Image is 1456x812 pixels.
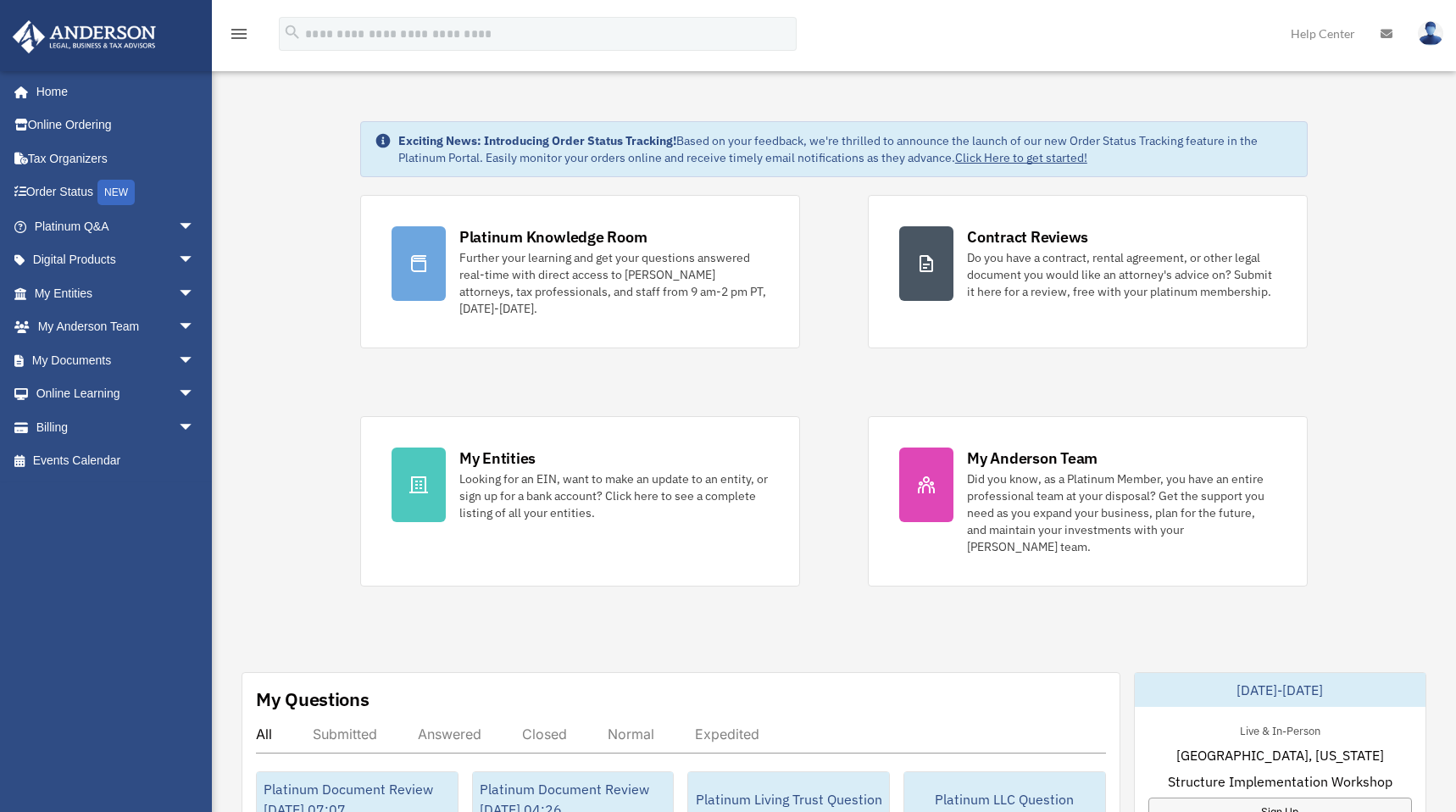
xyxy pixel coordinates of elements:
span: arrow_drop_down [178,310,212,345]
a: My Documentsarrow_drop_down [12,343,220,377]
a: Tax Organizers [12,142,220,175]
a: My Anderson Teamarrow_drop_down [12,310,220,344]
div: Live & In-Person [1226,720,1334,738]
a: My Entities Looking for an EIN, want to make an update to an entity, or sign up for a bank accoun... [360,416,800,587]
a: Digital Productsarrow_drop_down [12,243,220,277]
div: Do you have a contract, rental agreement, or other legal document you would like an attorney's ad... [967,249,1276,300]
span: [GEOGRAPHIC_DATA], [US_STATE] [1176,745,1384,765]
img: Anderson Advisors Platinum Portal [8,20,161,53]
img: User Pic [1418,21,1443,46]
a: Billingarrow_drop_down [12,410,220,444]
div: Submitted [313,726,377,742]
div: [DATE]-[DATE] [1135,673,1426,707]
a: Platinum Knowledge Room Further your learning and get your questions answered real-time with dire... [360,195,800,348]
a: Events Calendar [12,444,220,478]
div: Expedited [695,726,759,742]
div: Normal [608,726,654,742]
span: arrow_drop_down [178,343,212,378]
span: arrow_drop_down [178,410,212,445]
span: arrow_drop_down [178,276,212,311]
div: Did you know, as a Platinum Member, you have an entire professional team at your disposal? Get th... [967,470,1276,555]
a: menu [229,30,249,44]
div: My Anderson Team [967,448,1098,469]
span: arrow_drop_down [178,209,212,244]
a: Order StatusNEW [12,175,220,210]
div: Closed [522,726,567,742]
a: Online Ordering [12,108,220,142]
div: Contract Reviews [967,226,1088,247]
a: My Anderson Team Did you know, as a Platinum Member, you have an entire professional team at your... [868,416,1308,587]
div: My Entities [459,448,536,469]
span: arrow_drop_down [178,243,212,278]
i: menu [229,24,249,44]
span: arrow_drop_down [178,377,212,412]
strong: Exciting News: Introducing Order Status Tracking! [398,133,676,148]
a: Click Here to get started! [955,150,1087,165]
div: My Questions [256,687,370,712]
i: search [283,23,302,42]
a: My Entitiesarrow_drop_down [12,276,220,310]
a: Platinum Q&Aarrow_drop_down [12,209,220,243]
a: Home [12,75,212,108]
span: Structure Implementation Workshop [1168,771,1392,792]
div: Looking for an EIN, want to make an update to an entity, or sign up for a bank account? Click her... [459,470,769,521]
a: Online Learningarrow_drop_down [12,377,220,411]
div: Further your learning and get your questions answered real-time with direct access to [PERSON_NAM... [459,249,769,317]
div: All [256,726,272,742]
div: Platinum Knowledge Room [459,226,647,247]
div: Based on your feedback, we're thrilled to announce the launch of our new Order Status Tracking fe... [398,132,1293,166]
a: Contract Reviews Do you have a contract, rental agreement, or other legal document you would like... [868,195,1308,348]
div: Answered [418,726,481,742]
div: NEW [97,180,135,205]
